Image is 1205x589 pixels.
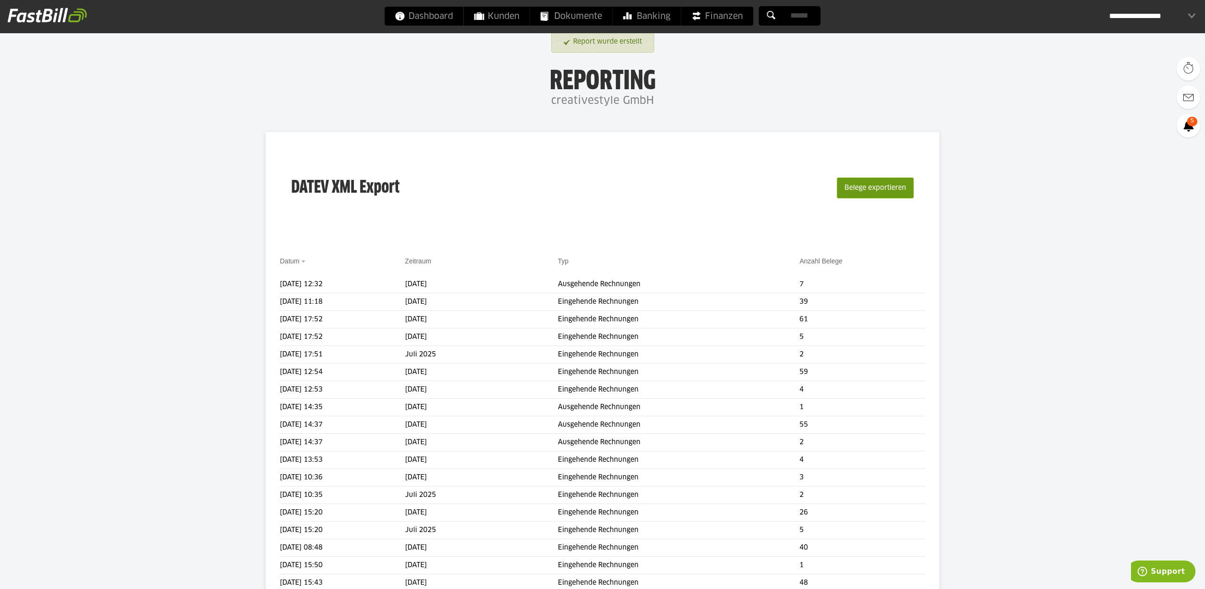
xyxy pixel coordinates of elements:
[558,328,800,346] td: Eingehende Rechnungen
[799,364,925,381] td: 59
[280,346,405,364] td: [DATE] 17:51
[464,7,530,26] a: Kunden
[1131,561,1196,584] iframe: Öffnet ein Widget, in dem Sie weitere Informationen finden
[280,381,405,399] td: [DATE] 12:53
[474,7,519,26] span: Kunden
[799,416,925,434] td: 55
[405,434,558,451] td: [DATE]
[799,469,925,486] td: 3
[799,328,925,346] td: 5
[280,257,299,265] a: Datum
[405,293,558,311] td: [DATE]
[558,346,800,364] td: Eingehende Rechnungen
[799,557,925,574] td: 1
[280,364,405,381] td: [DATE] 12:54
[558,434,800,451] td: Ausgehende Rechnungen
[799,451,925,469] td: 4
[613,7,681,26] a: Banking
[385,7,463,26] a: Dashboard
[395,7,453,26] span: Dashboard
[558,311,800,328] td: Eingehende Rechnungen
[623,7,670,26] span: Banking
[564,33,642,51] a: Report wurde erstellt
[280,539,405,557] td: [DATE] 08:48
[799,276,925,293] td: 7
[1187,117,1197,126] span: 5
[405,364,558,381] td: [DATE]
[799,346,925,364] td: 2
[541,7,602,26] span: Dokumente
[799,399,925,416] td: 1
[558,381,800,399] td: Eingehende Rechnungen
[799,486,925,504] td: 2
[799,539,925,557] td: 40
[280,469,405,486] td: [DATE] 10:36
[558,469,800,486] td: Eingehende Rechnungen
[405,416,558,434] td: [DATE]
[405,346,558,364] td: Juli 2025
[280,293,405,311] td: [DATE] 11:18
[280,434,405,451] td: [DATE] 14:37
[280,399,405,416] td: [DATE] 14:35
[681,7,753,26] a: Finanzen
[301,261,307,262] img: sort_desc.gif
[558,364,800,381] td: Eingehende Rechnungen
[405,486,558,504] td: Juli 2025
[280,276,405,293] td: [DATE] 12:32
[405,328,558,346] td: [DATE]
[558,257,569,265] a: Typ
[280,557,405,574] td: [DATE] 15:50
[558,293,800,311] td: Eingehende Rechnungen
[405,399,558,416] td: [DATE]
[558,486,800,504] td: Eingehende Rechnungen
[799,257,842,265] a: Anzahl Belege
[558,451,800,469] td: Eingehende Rechnungen
[280,416,405,434] td: [DATE] 14:37
[405,522,558,539] td: Juli 2025
[1177,114,1200,138] a: 5
[530,7,612,26] a: Dokumente
[280,451,405,469] td: [DATE] 13:53
[558,399,800,416] td: Ausgehende Rechnungen
[692,7,743,26] span: Finanzen
[837,178,914,198] button: Belege exportieren
[95,67,1110,92] h1: Reporting
[799,381,925,399] td: 4
[558,539,800,557] td: Eingehende Rechnungen
[405,257,431,265] a: Zeitraum
[558,557,800,574] td: Eingehende Rechnungen
[799,522,925,539] td: 5
[291,158,399,218] h3: DATEV XML Export
[405,539,558,557] td: [DATE]
[405,451,558,469] td: [DATE]
[799,311,925,328] td: 61
[558,522,800,539] td: Eingehende Rechnungen
[558,276,800,293] td: Ausgehende Rechnungen
[280,522,405,539] td: [DATE] 15:20
[558,504,800,522] td: Eingehende Rechnungen
[405,381,558,399] td: [DATE]
[405,311,558,328] td: [DATE]
[558,416,800,434] td: Ausgehende Rechnungen
[280,504,405,522] td: [DATE] 15:20
[8,8,87,23] img: fastbill_logo_white.png
[280,311,405,328] td: [DATE] 17:52
[405,469,558,486] td: [DATE]
[405,276,558,293] td: [DATE]
[799,293,925,311] td: 39
[799,504,925,522] td: 26
[280,486,405,504] td: [DATE] 10:35
[405,504,558,522] td: [DATE]
[280,328,405,346] td: [DATE] 17:52
[405,557,558,574] td: [DATE]
[799,434,925,451] td: 2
